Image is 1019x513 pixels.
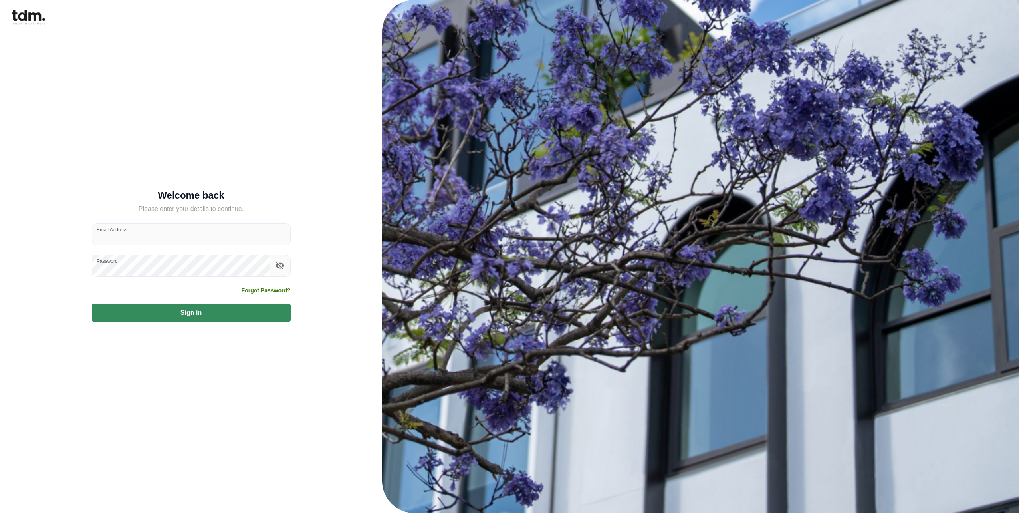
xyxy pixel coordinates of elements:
[97,258,118,264] label: Password
[242,286,291,294] a: Forgot Password?
[92,304,291,322] button: Sign in
[92,204,291,214] h5: Please enter your details to continue.
[273,259,287,272] button: toggle password visibility
[97,226,127,233] label: Email Address
[92,191,291,199] h5: Welcome back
